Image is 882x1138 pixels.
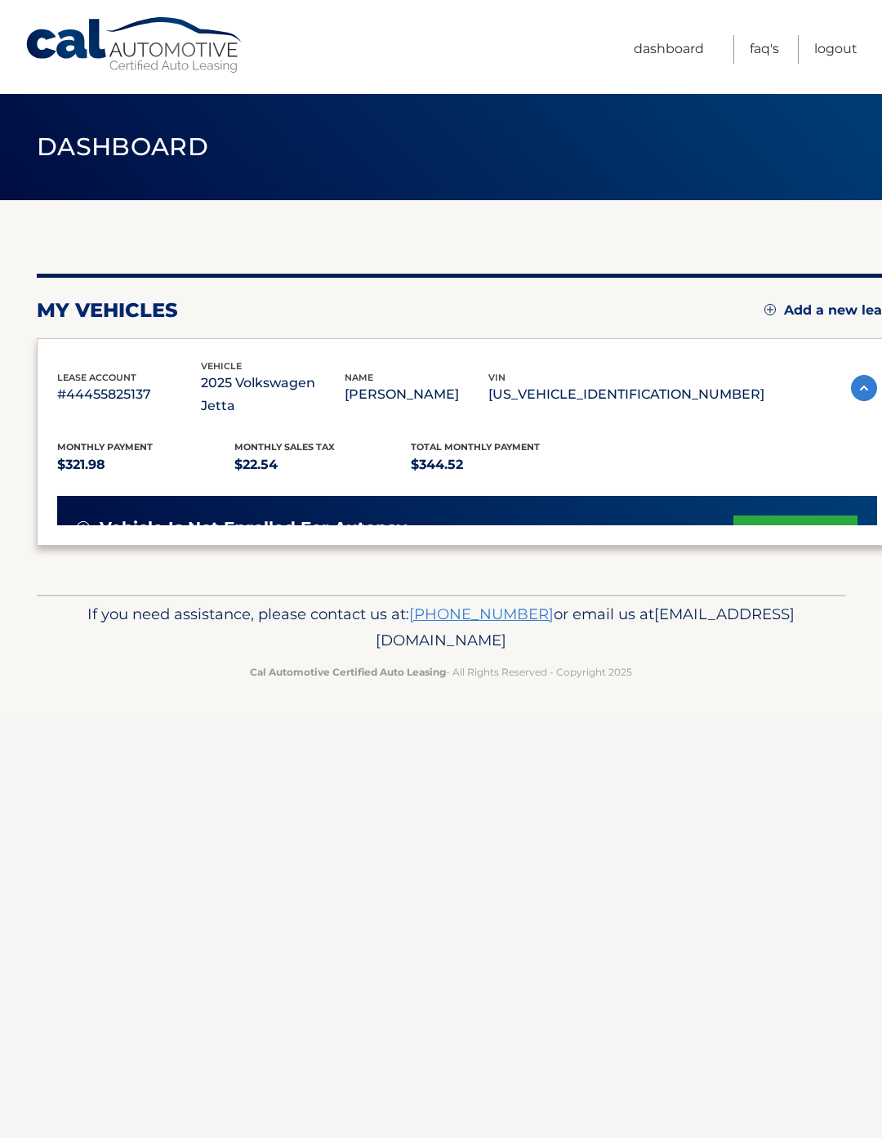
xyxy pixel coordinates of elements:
[250,666,446,678] strong: Cal Automotive Certified Auto Leasing
[733,515,857,559] a: set up autopay
[201,360,242,372] span: vehicle
[411,441,540,453] span: Total Monthly Payment
[345,372,373,383] span: name
[851,375,877,401] img: accordion-active.svg
[814,35,857,64] a: Logout
[24,16,245,74] a: Cal Automotive
[57,383,201,406] p: #44455825137
[376,605,795,649] span: [EMAIL_ADDRESS][DOMAIN_NAME]
[409,605,554,623] a: [PHONE_NUMBER]
[37,132,208,162] span: Dashboard
[345,383,488,406] p: [PERSON_NAME]
[488,383,764,406] p: [US_VEHICLE_IDENTIFICATION_NUMBER]
[57,441,153,453] span: Monthly Payment
[201,372,345,417] p: 2025 Volkswagen Jetta
[234,453,412,476] p: $22.54
[37,298,178,323] h2: my vehicles
[234,441,335,453] span: Monthly sales Tax
[57,372,136,383] span: lease account
[61,601,821,654] p: If you need assistance, please contact us at: or email us at
[57,453,234,476] p: $321.98
[100,518,407,538] span: vehicle is not enrolled for autopay
[61,663,821,681] p: - All Rights Reserved - Copyright 2025
[634,35,704,64] a: Dashboard
[411,453,588,476] p: $344.52
[764,304,776,315] img: add.svg
[750,35,779,64] a: FAQ's
[77,521,90,534] img: alert-white.svg
[488,372,506,383] span: vin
